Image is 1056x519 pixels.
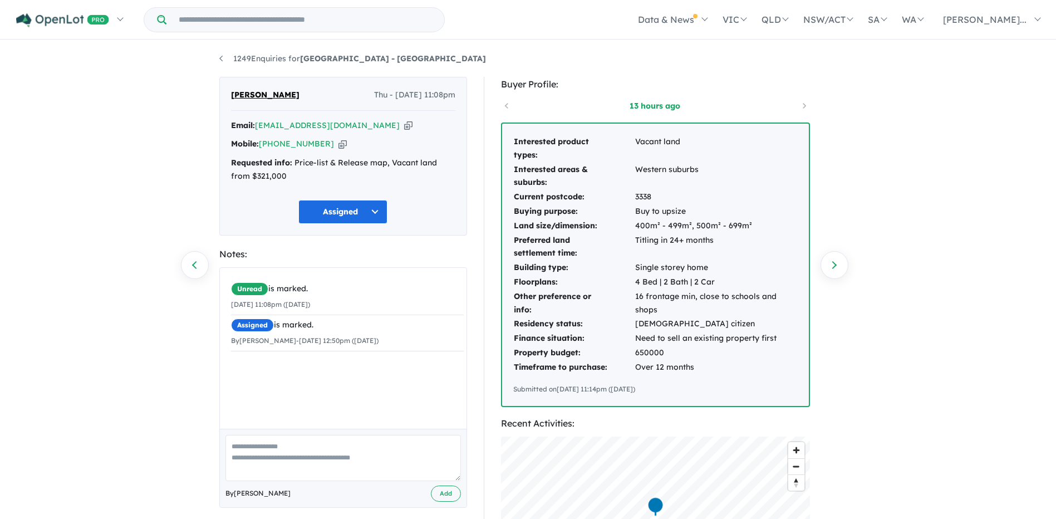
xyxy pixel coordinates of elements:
[231,158,292,168] strong: Requested info:
[231,156,455,183] div: Price-list & Release map, Vacant land from $321,000
[219,52,837,66] nav: breadcrumb
[608,100,703,111] a: 13 hours ago
[635,233,798,261] td: Titling in 24+ months
[513,190,635,204] td: Current postcode:
[635,261,798,275] td: Single storey home
[231,319,464,332] div: is marked.
[431,486,461,502] button: Add
[513,261,635,275] td: Building type:
[513,204,635,219] td: Buying purpose:
[231,89,299,102] span: [PERSON_NAME]
[788,458,804,474] button: Zoom out
[231,300,310,309] small: [DATE] 11:08pm ([DATE])
[943,14,1026,25] span: [PERSON_NAME]...
[231,282,464,296] div: is marked.
[635,163,798,190] td: Western suburbs
[635,190,798,204] td: 3338
[788,474,804,491] button: Reset bearing to north
[513,233,635,261] td: Preferred land settlement time:
[231,336,379,345] small: By [PERSON_NAME] - [DATE] 12:50pm ([DATE])
[404,120,412,131] button: Copy
[635,317,798,331] td: [DEMOGRAPHIC_DATA] citizen
[635,275,798,290] td: 4 Bed | 2 Bath | 2 Car
[513,360,635,375] td: Timeframe to purchase:
[635,204,798,219] td: Buy to upsize
[788,442,804,458] button: Zoom in
[635,219,798,233] td: 400m² - 499m², 500m² - 699m²
[647,496,664,517] div: Map marker
[635,135,798,163] td: Vacant land
[374,89,455,102] span: Thu - [DATE] 11:08pm
[219,53,486,63] a: 1249Enquiries for[GEOGRAPHIC_DATA] - [GEOGRAPHIC_DATA]
[635,360,798,375] td: Over 12 months
[219,247,467,262] div: Notes:
[231,282,268,296] span: Unread
[338,138,347,150] button: Copy
[231,120,255,130] strong: Email:
[788,459,804,474] span: Zoom out
[513,135,635,163] td: Interested product types:
[513,275,635,290] td: Floorplans:
[513,346,635,360] td: Property budget:
[255,120,400,130] a: [EMAIL_ADDRESS][DOMAIN_NAME]
[513,317,635,331] td: Residency status:
[300,53,486,63] strong: [GEOGRAPHIC_DATA] - [GEOGRAPHIC_DATA]
[231,319,274,332] span: Assigned
[513,384,798,395] div: Submitted on [DATE] 11:14pm ([DATE])
[169,8,442,32] input: Try estate name, suburb, builder or developer
[298,200,387,224] button: Assigned
[501,416,810,431] div: Recent Activities:
[635,346,798,360] td: 650000
[501,77,810,92] div: Buyer Profile:
[225,488,291,499] span: By [PERSON_NAME]
[513,290,635,317] td: Other preference or info:
[788,475,804,491] span: Reset bearing to north
[513,219,635,233] td: Land size/dimension:
[513,163,635,190] td: Interested areas & suburbs:
[635,331,798,346] td: Need to sell an existing property first
[231,139,259,149] strong: Mobile:
[635,290,798,317] td: 16 frontage min, close to schools and shops
[16,13,109,27] img: Openlot PRO Logo White
[259,139,334,149] a: [PHONE_NUMBER]
[513,331,635,346] td: Finance situation:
